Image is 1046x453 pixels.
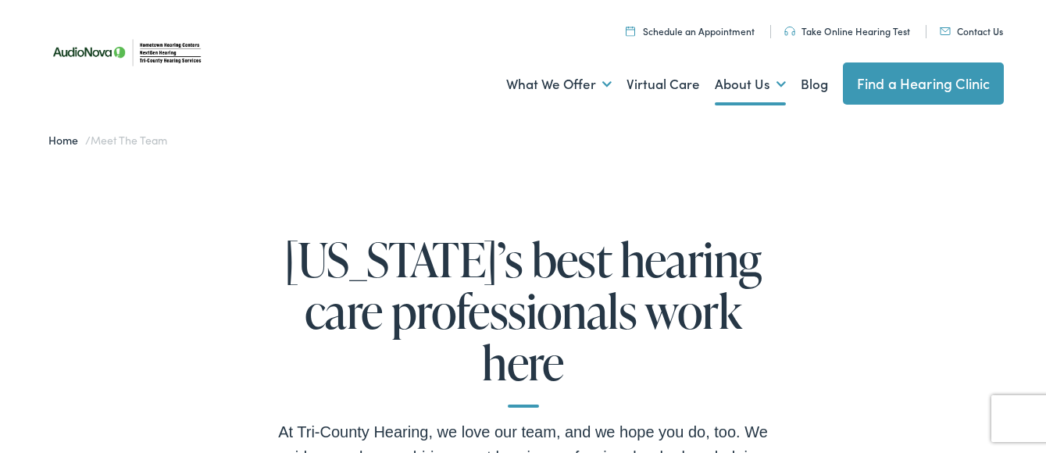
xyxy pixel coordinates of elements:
[273,234,773,408] h1: [US_STATE]’s best hearing care professionals work here
[801,55,828,113] a: Blog
[626,26,635,36] img: utility icon
[91,132,166,148] span: Meet the Team
[940,27,951,35] img: utility icon
[940,24,1003,37] a: Contact Us
[48,132,166,148] span: /
[506,55,612,113] a: What We Offer
[715,55,786,113] a: About Us
[48,132,85,148] a: Home
[843,62,1005,105] a: Find a Hearing Clinic
[627,55,700,113] a: Virtual Care
[784,24,910,37] a: Take Online Hearing Test
[626,24,755,37] a: Schedule an Appointment
[784,27,795,36] img: utility icon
